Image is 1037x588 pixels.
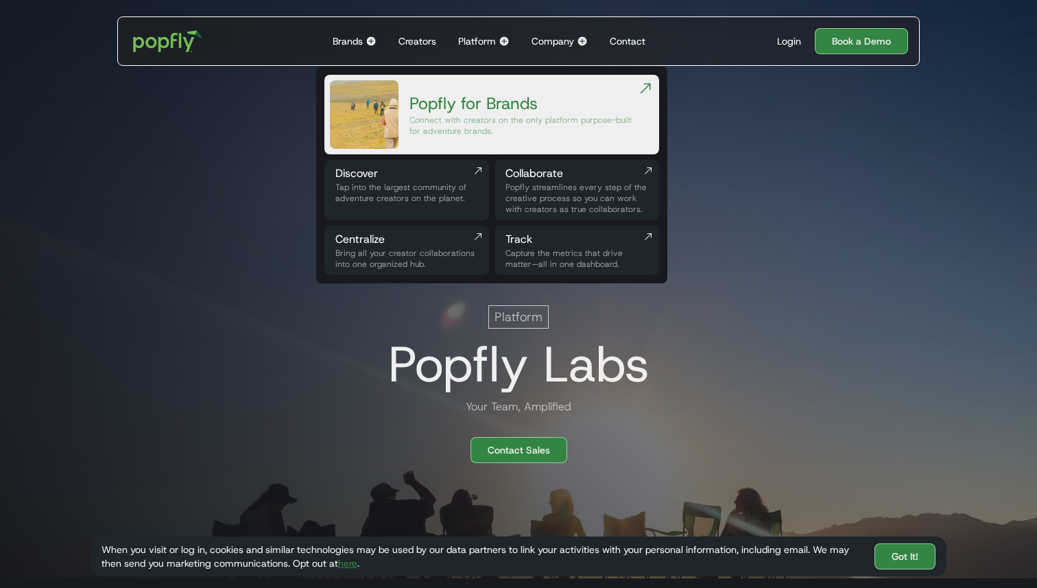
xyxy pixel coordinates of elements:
div: Popfly for Brands [409,93,637,115]
a: CentralizeBring all your creator collaborations into one organized hub. [324,226,489,275]
div: Connect with creators on the only platform purpose-built for adventure brands. [409,115,637,137]
div: Contact [610,34,645,48]
div: Bring all your creator collaborations into one organized hub. [335,248,478,270]
a: DiscoverTap into the largest community of adventure creators on the planet. [324,160,489,220]
div: Company [532,34,574,48]
a: home [123,21,212,62]
a: Login [772,34,807,48]
a: Book a Demo [815,28,908,54]
div: When you visit or log in, cookies and similar technologies may be used by our data partners to li... [102,543,863,570]
a: CollaboratePopfly streamlines every step of the creative process so you can work with creators as... [494,160,659,220]
div: Brands [333,34,363,48]
a: TrackCapture the metrics that drive matter—all in one dashboard. [494,226,659,275]
h2: Your Team, Amplified [455,399,571,415]
p: Platform [494,309,543,325]
div: Capture the metrics that drive matter—all in one dashboard. [505,248,648,270]
h1: Popfly Labs [377,337,649,392]
div: Popfly streamlines every step of the creative process so you can work with creators as true colla... [505,182,648,215]
div: Platform [458,34,496,48]
div: Track [505,231,648,248]
div: Login [777,34,801,48]
a: Popfly for BrandsConnect with creators on the only platform purpose-built for adventure brands. [324,75,659,154]
div: Centralize [335,231,478,248]
div: Creators [398,34,436,48]
div: Collaborate [505,165,648,182]
div: Discover [335,165,478,182]
a: here [338,557,357,569]
a: Creators [393,17,442,65]
div: Tap into the largest community of adventure creators on the planet. [335,182,478,204]
a: Contact Sales [470,437,567,463]
a: Contact [604,17,651,65]
a: Got It! [874,543,935,569]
